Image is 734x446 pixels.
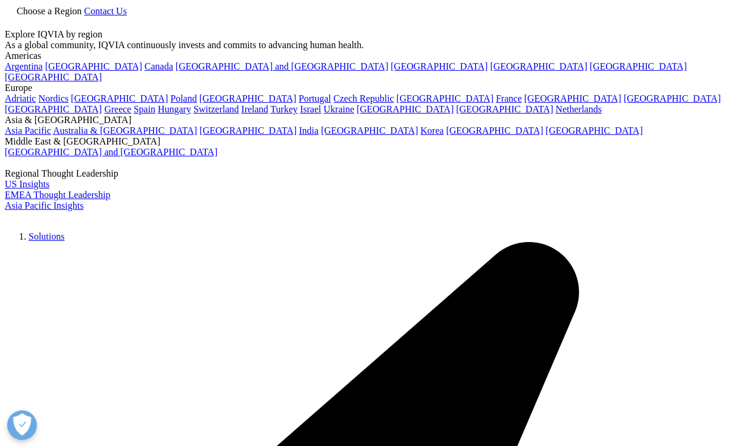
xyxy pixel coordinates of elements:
a: Australia & [GEOGRAPHIC_DATA] [53,125,197,136]
div: Explore IQVIA by region [5,29,729,40]
a: Contact Us [84,6,127,16]
a: [GEOGRAPHIC_DATA] [391,61,488,71]
a: [GEOGRAPHIC_DATA] and [GEOGRAPHIC_DATA] [5,147,217,157]
a: [GEOGRAPHIC_DATA] [446,125,543,136]
a: [GEOGRAPHIC_DATA] [5,104,102,114]
div: Asia & [GEOGRAPHIC_DATA] [5,115,729,125]
a: Nordics [38,93,68,103]
a: [GEOGRAPHIC_DATA] [199,125,296,136]
a: [GEOGRAPHIC_DATA] [357,104,454,114]
a: Turkey [270,104,298,114]
div: Middle East & [GEOGRAPHIC_DATA] [5,136,729,147]
div: Europe [5,83,729,93]
a: Hungary [158,104,191,114]
div: Regional Thought Leadership [5,168,729,179]
a: France [496,93,522,103]
a: Solutions [29,231,64,241]
a: [GEOGRAPHIC_DATA] [396,93,494,103]
a: Adriatic [5,93,36,103]
a: [GEOGRAPHIC_DATA] [524,93,621,103]
button: Abrir preferências [7,410,37,440]
a: [GEOGRAPHIC_DATA] [199,93,296,103]
a: Ireland [241,104,268,114]
a: Portugal [299,93,331,103]
a: Asia Pacific [5,125,51,136]
a: India [299,125,318,136]
a: Greece [104,104,131,114]
a: Israel [300,104,321,114]
a: [GEOGRAPHIC_DATA] [490,61,587,71]
a: Korea [420,125,443,136]
a: [GEOGRAPHIC_DATA] [624,93,721,103]
a: Netherlands [555,104,601,114]
a: [GEOGRAPHIC_DATA] and [GEOGRAPHIC_DATA] [176,61,388,71]
div: As a global community, IQVIA continuously invests and commits to advancing human health. [5,40,729,51]
a: [GEOGRAPHIC_DATA] [546,125,643,136]
a: Poland [170,93,196,103]
div: Americas [5,51,729,61]
a: [GEOGRAPHIC_DATA] [5,72,102,82]
a: EMEA Thought Leadership [5,190,110,200]
a: Asia Pacific Insights [5,200,83,211]
a: Switzerland [193,104,239,114]
a: [GEOGRAPHIC_DATA] [45,61,142,71]
span: Choose a Region [17,6,82,16]
a: [GEOGRAPHIC_DATA] [71,93,168,103]
a: Canada [145,61,173,71]
a: [GEOGRAPHIC_DATA] [321,125,418,136]
a: Spain [133,104,155,114]
a: Ukraine [324,104,355,114]
a: US Insights [5,179,49,189]
a: [GEOGRAPHIC_DATA] [456,104,553,114]
a: [GEOGRAPHIC_DATA] [590,61,687,71]
a: Czech Republic [333,93,394,103]
a: Argentina [5,61,43,71]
